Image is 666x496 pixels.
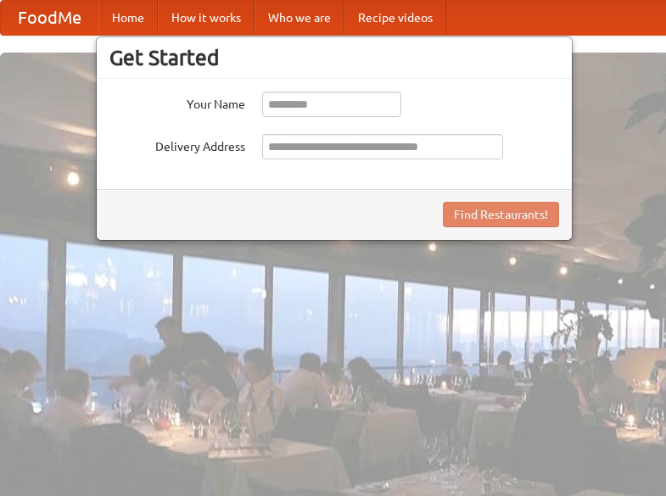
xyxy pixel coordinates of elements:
[344,1,446,35] a: Recipe videos
[158,1,255,35] a: How it works
[109,45,559,70] h3: Get Started
[109,92,245,113] label: Your Name
[443,202,559,227] button: Find Restaurants!
[109,134,245,155] label: Delivery Address
[98,1,158,35] a: Home
[255,1,344,35] a: Who we are
[1,1,98,35] a: FoodMe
